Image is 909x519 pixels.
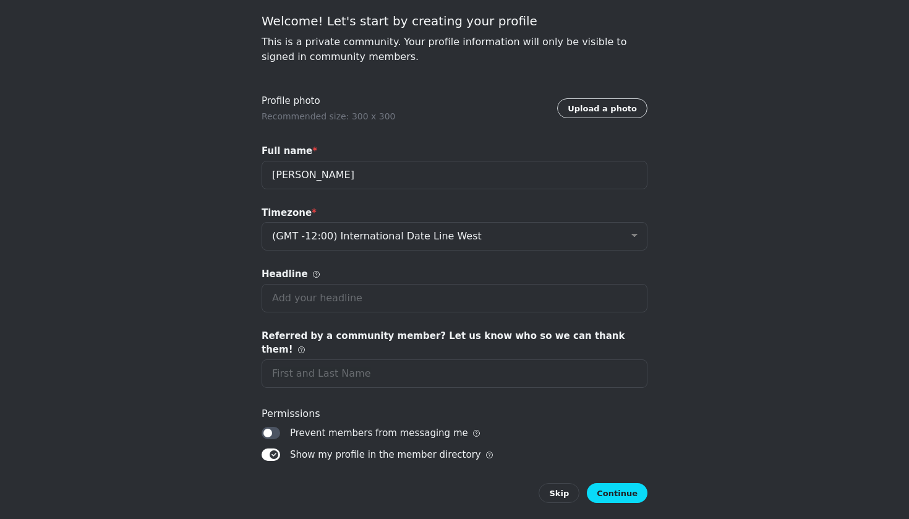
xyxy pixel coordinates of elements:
[262,359,647,388] input: First and Last Name
[262,284,647,312] input: Add your headline
[587,483,647,503] button: Continue
[557,98,647,118] button: Upload a photo
[262,94,396,108] label: Profile photo
[262,110,396,122] div: Recommended size: 300 x 300
[262,267,320,281] span: Headline
[262,206,317,220] span: Timezone
[262,144,317,158] span: Full name
[262,12,647,30] h1: Welcome! Let's start by creating your profile
[290,426,480,440] span: Prevent members from messaging me
[262,408,647,420] span: Permissions
[262,35,647,64] p: This is a private community. Your profile information will only be visible to signed in community...
[539,483,579,503] button: Skip
[290,448,493,462] span: Show my profile in the member directory
[262,329,647,357] span: Referred by a community member? Let us know who so we can thank them!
